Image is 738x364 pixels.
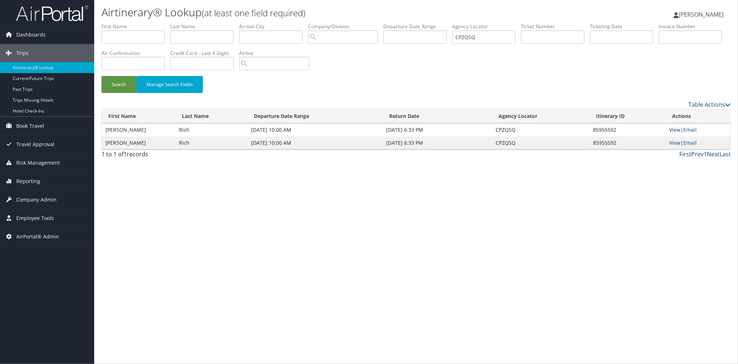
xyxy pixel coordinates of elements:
[247,123,383,136] td: [DATE] 10:00 AM
[16,44,29,62] span: Trips
[16,5,88,22] img: airportal-logo.png
[670,126,681,133] a: View
[492,136,589,149] td: CPZQSQ
[383,136,492,149] td: [DATE] 6:33 PM
[16,117,44,135] span: Book Travel
[175,123,247,136] td: Rich
[383,123,492,136] td: [DATE] 6:33 PM
[101,150,251,162] div: 1 to 1 of records
[679,10,724,18] span: [PERSON_NAME]
[590,23,659,30] label: Ticketing Date
[589,123,666,136] td: 85955592
[16,191,57,209] span: Company Admin
[239,23,308,30] label: Arrival City
[521,23,590,30] label: Ticket Number
[247,136,383,149] td: [DATE] 10:00 AM
[674,4,731,25] a: [PERSON_NAME]
[16,209,54,227] span: Employee Tools
[247,109,383,123] th: Departure Date Range: activate to sort column ascending
[16,154,60,172] span: Risk Management
[383,23,452,30] label: Departure Date Range
[102,136,175,149] td: [PERSON_NAME]
[688,101,731,109] a: Table Actions
[666,123,730,136] td: |
[175,109,247,123] th: Last Name: activate to sort column ascending
[589,136,666,149] td: 85955592
[684,126,697,133] a: Email
[666,136,730,149] td: |
[16,228,59,246] span: AirPortal® Admin
[170,23,239,30] label: Last Name
[492,123,589,136] td: CPZQSQ
[589,109,666,123] th: Itinerary ID: activate to sort column ascending
[704,150,707,158] a: 1
[666,109,730,123] th: Actions
[101,50,170,57] label: Air Confirmation
[684,139,697,146] a: Email
[102,109,175,123] th: First Name: activate to sort column ascending
[659,23,727,30] label: Invoice Number
[492,109,589,123] th: Agency Locator: activate to sort column ascending
[101,5,521,20] h1: Airtinerary® Lookup
[670,139,681,146] a: View
[16,135,54,153] span: Travel Approval
[16,172,40,190] span: Reporting
[707,150,720,158] a: Next
[202,7,305,19] small: (at least one field required)
[720,150,731,158] a: Last
[239,50,314,57] label: Airline
[691,150,704,158] a: Prev
[136,76,203,93] button: Manage Search Fields
[101,76,136,93] button: Search
[452,23,521,30] label: Agency Locator
[124,150,127,158] span: 1
[170,50,239,57] label: Credit Card - Last 4 Digits
[101,23,170,30] label: First Name
[308,23,383,30] label: Company/Division
[383,109,492,123] th: Return Date: activate to sort column descending
[16,26,46,44] span: Dashboards
[175,136,247,149] td: Rich
[679,150,691,158] a: First
[102,123,175,136] td: [PERSON_NAME]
